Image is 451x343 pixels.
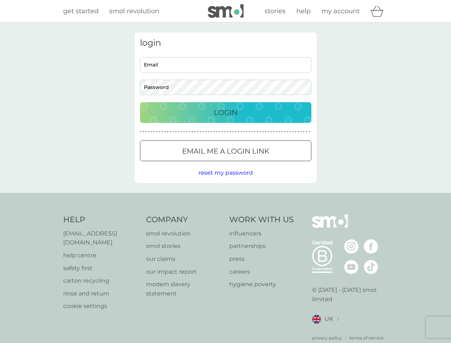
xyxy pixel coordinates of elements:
[63,264,139,273] a: safety first
[312,214,348,239] img: smol
[235,130,236,134] p: ●
[364,260,378,274] img: visit the smol Tiktok page
[257,130,258,134] p: ●
[109,6,159,16] a: smol revolution
[271,130,272,134] p: ●
[229,254,294,264] a: press
[213,130,215,134] p: ●
[214,107,237,118] p: Login
[146,214,222,225] h4: Company
[344,239,359,254] img: visit the smol Instagram page
[63,302,139,311] p: cookie settings
[312,285,388,304] p: © [DATE] - [DATE] smol limited
[349,334,384,341] p: terms of service
[287,130,288,134] p: ●
[309,130,310,134] p: ●
[205,130,207,134] p: ●
[306,130,307,134] p: ●
[219,130,220,134] p: ●
[63,289,139,298] a: rinse and return
[211,130,212,134] p: ●
[295,130,296,134] p: ●
[300,130,302,134] p: ●
[238,130,239,134] p: ●
[229,280,294,289] p: hygiene poverty
[224,130,226,134] p: ●
[63,276,139,285] a: carton recycling
[63,6,99,16] a: get started
[199,169,253,176] span: reset my password
[321,6,360,16] a: my account
[254,130,256,134] p: ●
[181,130,182,134] p: ●
[232,130,234,134] p: ●
[251,130,253,134] p: ●
[249,130,250,134] p: ●
[230,130,231,134] p: ●
[156,130,157,134] p: ●
[216,130,217,134] p: ●
[145,130,147,134] p: ●
[63,229,139,247] a: [EMAIL_ADDRESS][DOMAIN_NAME]
[229,214,294,225] h4: Work With Us
[199,168,253,178] button: reset my password
[243,130,245,134] p: ●
[229,267,294,277] a: careers
[63,251,139,260] p: help centre
[140,130,141,134] p: ●
[182,145,269,157] p: Email me a login link
[364,239,378,254] img: visit the smol Facebook page
[229,229,294,238] a: influencers
[148,130,149,134] p: ●
[151,130,152,134] p: ●
[109,7,159,15] span: smol revolution
[312,334,342,341] a: privacy policy
[189,130,190,134] p: ●
[164,130,166,134] p: ●
[202,130,204,134] p: ●
[241,130,242,134] p: ●
[184,130,185,134] p: ●
[370,4,388,18] div: basket
[140,38,311,48] h3: login
[167,130,169,134] p: ●
[162,130,163,134] p: ●
[229,242,294,251] a: partnerships
[284,130,286,134] p: ●
[208,130,209,134] p: ●
[281,130,283,134] p: ●
[265,7,286,15] span: stories
[140,102,311,123] button: Login
[159,130,160,134] p: ●
[146,254,222,264] a: our claims
[170,130,171,134] p: ●
[146,280,222,298] a: modern slavery statement
[146,242,222,251] a: smol stories
[140,140,311,161] button: Email me a login link
[175,130,177,134] p: ●
[321,7,360,15] span: my account
[260,130,261,134] p: ●
[298,130,299,134] p: ●
[146,267,222,277] a: our impact report
[303,130,305,134] p: ●
[262,130,264,134] p: ●
[265,6,286,16] a: stories
[312,315,321,324] img: UK flag
[191,130,193,134] p: ●
[186,130,187,134] p: ●
[63,214,139,225] h4: Help
[268,130,269,134] p: ●
[292,130,294,134] p: ●
[325,314,333,324] span: UK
